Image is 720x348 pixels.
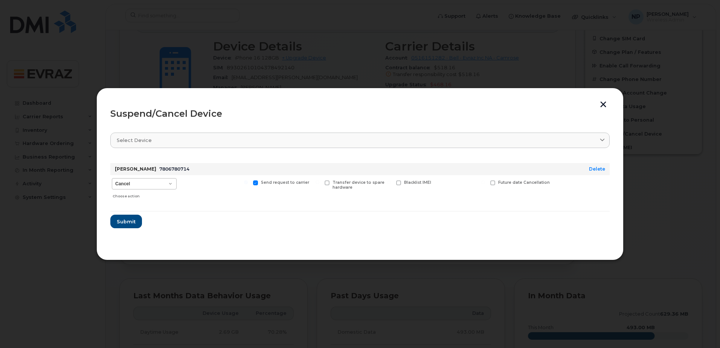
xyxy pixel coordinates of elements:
span: Send request to carrier [261,180,309,185]
div: Suspend/Cancel Device [110,109,610,118]
a: Select device [110,133,610,148]
span: 7806780714 [159,166,189,172]
input: Send request to carrier [244,180,248,184]
strong: [PERSON_NAME] [115,166,156,172]
span: Future date Cancellation [498,180,550,185]
span: Select device [117,137,152,144]
span: Transfer device to spare hardware [333,180,384,190]
button: Submit [110,215,142,228]
input: Transfer device to spare hardware [316,180,319,184]
span: Submit [117,218,136,225]
input: Blacklist IMEI [387,180,391,184]
span: Blacklist IMEI [404,180,431,185]
a: Delete [589,166,605,172]
div: Choose action [113,190,177,199]
input: Future date Cancellation [481,180,485,184]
